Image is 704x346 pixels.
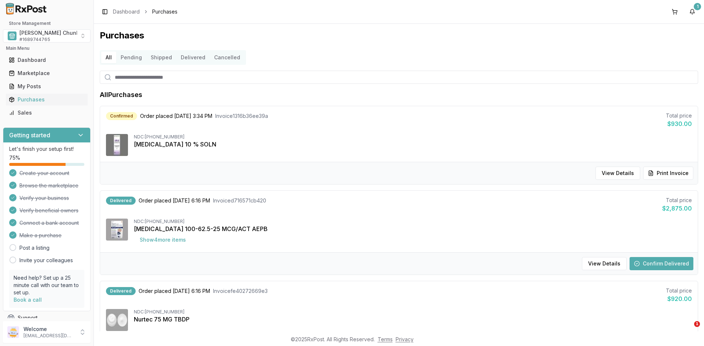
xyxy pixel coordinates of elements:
[106,219,128,241] img: Trelegy Ellipta 100-62.5-25 MCG/ACT AEPB
[176,52,210,63] button: Delivered
[19,257,73,264] a: Invite your colleagues
[100,30,698,41] h1: Purchases
[694,321,700,327] span: 1
[9,83,85,90] div: My Posts
[213,197,266,204] span: Invoice d716571cb420
[113,8,140,15] a: Dashboard
[213,287,268,295] span: Invoice fe40272669e3
[6,106,88,119] a: Sales
[9,56,85,64] div: Dashboard
[662,197,692,204] div: Total price
[152,8,177,15] span: Purchases
[19,182,78,189] span: Browse the marketplace
[595,167,640,180] button: View Details
[6,67,88,80] a: Marketplace
[106,134,128,156] img: Jublia 10 % SOLN
[134,134,692,140] div: NDC: [PHONE_NUMBER]
[140,112,212,120] span: Order placed [DATE] 3:34 PM
[3,29,91,42] button: Select a view
[3,81,91,92] button: My Posts
[3,94,91,105] button: Purchases
[9,154,20,161] span: 75 %
[215,112,268,120] span: Invoice 1316b36ee39a
[106,112,137,120] div: Confirmed
[19,170,69,177] span: Create your account
[666,294,692,303] div: $920.00
[679,321,697,339] iframe: Intercom live chat
[106,287,136,295] div: Delivered
[666,119,692,128] div: $930.00
[134,233,192,246] button: Show4more items
[666,287,692,294] div: Total price
[19,219,79,227] span: Connect a bank account
[134,315,692,324] div: Nurtec 75 MG TBDP
[9,131,50,139] h3: Getting started
[3,54,91,66] button: Dashboard
[106,309,128,331] img: Nurtec 75 MG TBDP
[19,29,106,37] span: [PERSON_NAME] Chunk Pharmacy
[3,107,91,119] button: Sales
[6,53,88,67] a: Dashboard
[139,197,210,204] span: Order placed [DATE] 6:16 PM
[23,325,74,333] p: Welcome
[134,219,692,224] div: NDC: [PHONE_NUMBER]
[694,3,701,10] div: 1
[139,287,210,295] span: Order placed [DATE] 6:16 PM
[686,6,698,18] button: 1
[9,145,84,153] p: Let's finish your setup first!
[19,244,49,252] a: Post a listing
[19,37,50,42] span: # 1689744765
[210,52,245,63] button: Cancelled
[146,52,176,63] button: Shipped
[19,194,69,202] span: Verify your business
[9,96,85,103] div: Purchases
[662,204,692,213] div: $2,875.00
[396,336,414,342] a: Privacy
[134,140,692,149] div: [MEDICAL_DATA] 10 % SOLN
[134,309,692,315] div: NDC: [PHONE_NUMBER]
[134,224,692,233] div: [MEDICAL_DATA] 100-62.5-25 MCG/ACT AEPB
[7,326,19,338] img: User avatar
[14,297,42,303] a: Book a call
[3,21,91,26] h2: Store Management
[6,93,88,106] a: Purchases
[6,45,88,51] h2: Main Menu
[3,67,91,79] button: Marketplace
[6,80,88,93] a: My Posts
[3,311,91,324] button: Support
[116,52,146,63] button: Pending
[666,112,692,119] div: Total price
[14,274,80,296] p: Need help? Set up a 25 minute call with our team to set up.
[643,167,693,180] button: Print Invoice
[19,232,62,239] span: Make a purchase
[378,336,393,342] a: Terms
[582,257,627,270] button: View Details
[19,207,78,214] span: Verify beneficial owners
[113,8,177,15] nav: breadcrumb
[101,52,116,63] button: All
[9,70,85,77] div: Marketplace
[106,197,136,205] div: Delivered
[9,109,85,116] div: Sales
[630,257,693,270] button: Confirm Delivered
[3,3,50,15] img: RxPost Logo
[100,90,142,100] h1: All Purchases
[23,333,74,339] p: [EMAIL_ADDRESS][DOMAIN_NAME]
